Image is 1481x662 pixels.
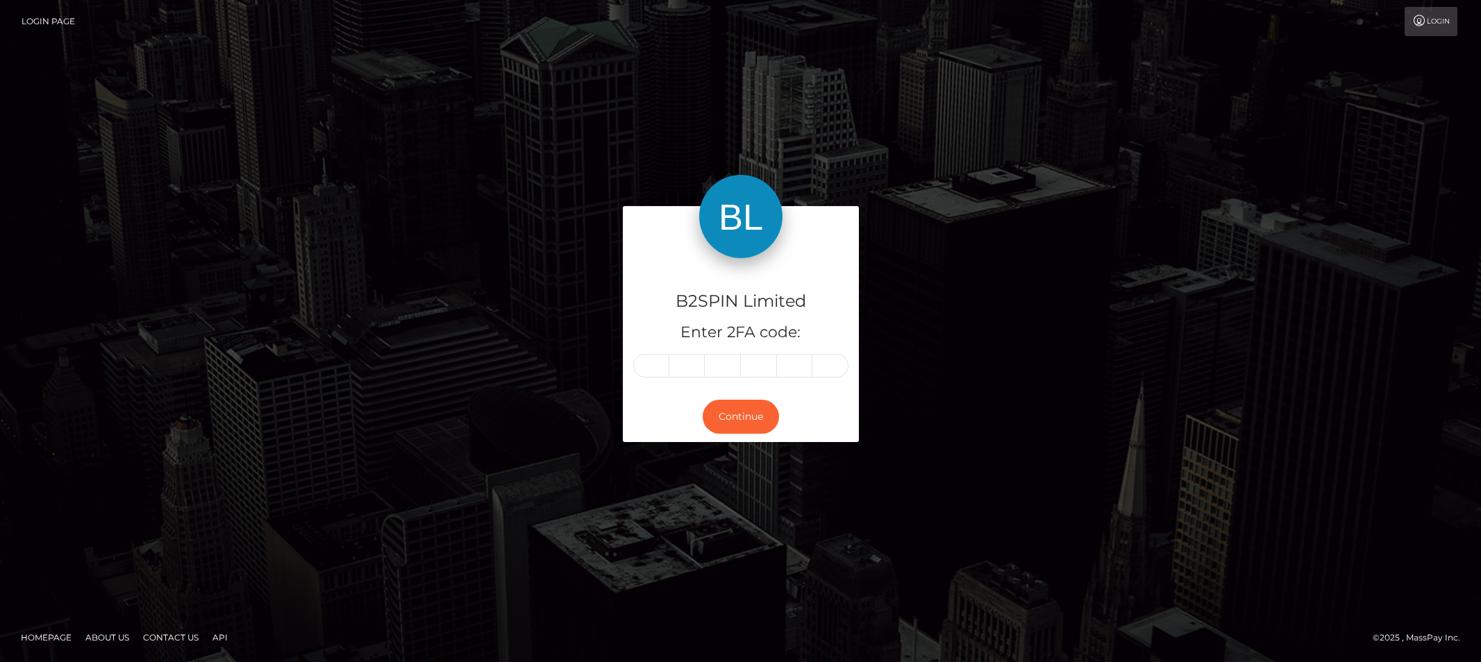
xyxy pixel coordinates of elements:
[22,7,75,36] a: Login Page
[633,322,848,343] h5: Enter 2FA code:
[699,175,783,258] img: B2SPIN Limited
[80,627,135,648] a: About Us
[1405,7,1457,36] a: Login
[1373,630,1471,645] div: © 2025 , MassPay Inc.
[137,627,204,648] a: Contact Us
[633,289,848,314] h4: B2SPIN Limited
[207,627,233,648] a: API
[703,400,779,434] button: Continue
[15,627,77,648] a: Homepage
